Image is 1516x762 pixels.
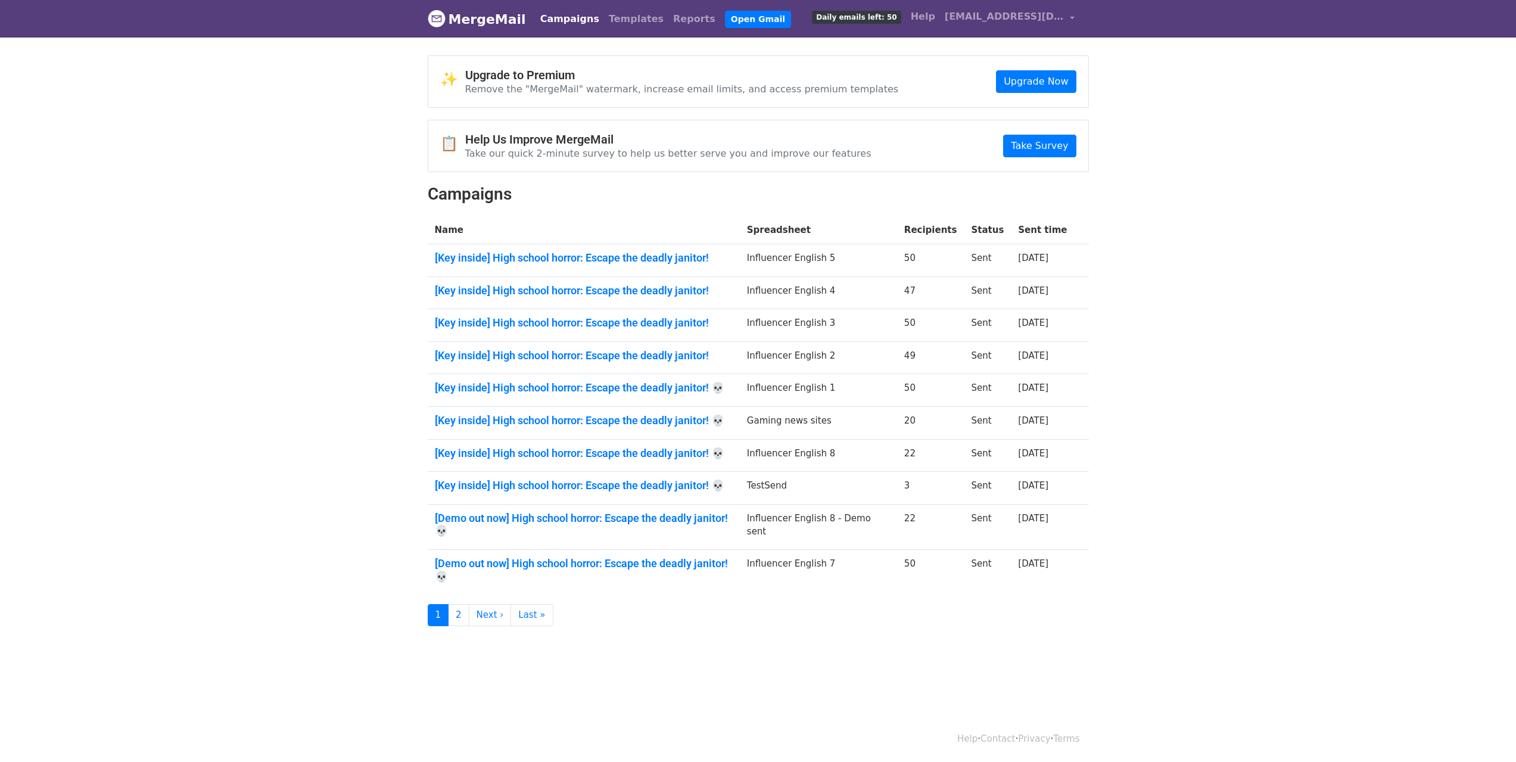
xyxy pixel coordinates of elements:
[740,216,897,244] th: Spreadsheet
[435,414,733,427] a: [Key inside] High school horror: Escape the deadly janitor! 💀
[1018,513,1048,524] a: [DATE]
[812,11,901,24] span: Daily emails left: 50
[740,374,897,407] td: Influencer English 1
[964,216,1011,244] th: Status
[668,7,720,31] a: Reports
[465,132,871,147] h4: Help Us Improve MergeMail
[435,316,733,329] a: [Key inside] High school horror: Escape the deadly janitor!
[1018,382,1048,393] a: [DATE]
[897,407,964,440] td: 20
[964,374,1011,407] td: Sent
[897,216,964,244] th: Recipients
[428,7,526,32] a: MergeMail
[740,504,897,549] td: Influencer English 8 - Demo sent
[964,276,1011,309] td: Sent
[1018,480,1048,491] a: [DATE]
[897,374,964,407] td: 50
[448,604,469,626] a: 2
[940,5,1079,33] a: [EMAIL_ADDRESS][DOMAIN_NAME]
[465,68,899,82] h4: Upgrade to Premium
[1053,733,1079,744] a: Terms
[996,70,1076,93] a: Upgrade Now
[435,251,733,265] a: [Key inside] High school horror: Escape the deadly janitor!
[945,10,1064,24] span: [EMAIL_ADDRESS][DOMAIN_NAME]
[740,550,897,595] td: Influencer English 7
[964,439,1011,472] td: Sent
[964,309,1011,342] td: Sent
[1003,135,1076,157] a: Take Survey
[897,439,964,472] td: 22
[428,216,740,244] th: Name
[1018,733,1050,744] a: Privacy
[435,447,733,460] a: [Key inside] High school horror: Escape the deadly janitor! 💀
[440,71,465,88] span: ✨
[807,5,905,29] a: Daily emails left: 50
[1018,350,1048,361] a: [DATE]
[1018,448,1048,459] a: [DATE]
[1018,415,1048,426] a: [DATE]
[964,504,1011,549] td: Sent
[510,604,553,626] a: Last »
[906,5,940,29] a: Help
[897,309,964,342] td: 50
[1018,558,1048,569] a: [DATE]
[725,11,791,28] a: Open Gmail
[536,7,604,31] a: Campaigns
[428,604,449,626] a: 1
[440,135,465,153] span: 📋
[604,7,668,31] a: Templates
[435,512,733,537] a: [Demo out now] High school horror: Escape the deadly janitor! 💀
[465,147,871,160] p: Take our quick 2-minute survey to help us better serve you and improve our features
[897,341,964,374] td: 49
[740,276,897,309] td: Influencer English 4
[897,550,964,595] td: 50
[964,407,1011,440] td: Sent
[964,550,1011,595] td: Sent
[1456,705,1516,762] iframe: Chat Widget
[897,472,964,505] td: 3
[435,381,733,394] a: [Key inside] High school horror: Escape the deadly janitor! 💀
[897,504,964,549] td: 22
[964,472,1011,505] td: Sent
[740,244,897,277] td: Influencer English 5
[740,439,897,472] td: Influencer English 8
[740,407,897,440] td: Gaming news sites
[957,733,978,744] a: Help
[435,557,733,583] a: [Demo out now] High school horror: Escape the deadly janitor! 💀
[964,244,1011,277] td: Sent
[465,83,899,95] p: Remove the "MergeMail" watermark, increase email limits, and access premium templates
[428,10,446,27] img: MergeMail logo
[897,244,964,277] td: 50
[1018,318,1048,328] a: [DATE]
[1018,285,1048,296] a: [DATE]
[740,341,897,374] td: Influencer English 2
[897,276,964,309] td: 47
[1018,253,1048,263] a: [DATE]
[1011,216,1074,244] th: Sent time
[428,184,1089,204] h2: Campaigns
[469,604,512,626] a: Next ›
[435,284,733,297] a: [Key inside] High school horror: Escape the deadly janitor!
[740,309,897,342] td: Influencer English 3
[980,733,1015,744] a: Contact
[435,349,733,362] a: [Key inside] High school horror: Escape the deadly janitor!
[435,479,733,492] a: [Key inside] High school horror: Escape the deadly janitor! 💀
[740,472,897,505] td: TestSend
[964,341,1011,374] td: Sent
